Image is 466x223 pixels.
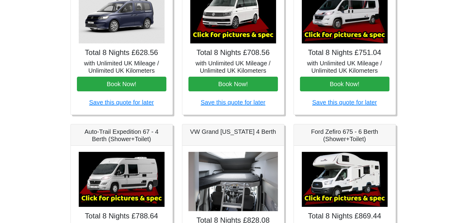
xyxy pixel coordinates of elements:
[302,152,388,207] img: Ford Zefiro 675 - 6 Berth (Shower+Toilet)
[300,77,389,91] button: Book Now!
[188,48,278,57] h4: Total 8 Nights £708.56
[300,212,389,221] h4: Total 8 Nights £869.44
[77,60,166,74] h5: with Unlimited UK Mileage / Unlimited UK Kilometers
[188,77,278,91] button: Book Now!
[188,152,278,211] img: VW Grand California 4 Berth
[77,77,166,91] button: Book Now!
[188,128,278,135] h5: VW Grand [US_STATE] 4 Berth
[201,99,265,106] a: Save this quote for later
[300,48,389,57] h4: Total 8 Nights £751.04
[188,60,278,74] h5: with Unlimited UK Mileage / Unlimited UK Kilometers
[77,48,166,57] h4: Total 8 Nights £628.56
[300,60,389,74] h5: with Unlimited UK Mileage / Unlimited UK Kilometers
[300,128,389,143] h5: Ford Zefiro 675 - 6 Berth (Shower+Toilet)
[79,152,165,207] img: Auto-Trail Expedition 67 - 4 Berth (Shower+Toilet)
[77,212,166,221] h4: Total 8 Nights £788.64
[89,99,154,106] a: Save this quote for later
[312,99,377,106] a: Save this quote for later
[77,128,166,143] h5: Auto-Trail Expedition 67 - 4 Berth (Shower+Toilet)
